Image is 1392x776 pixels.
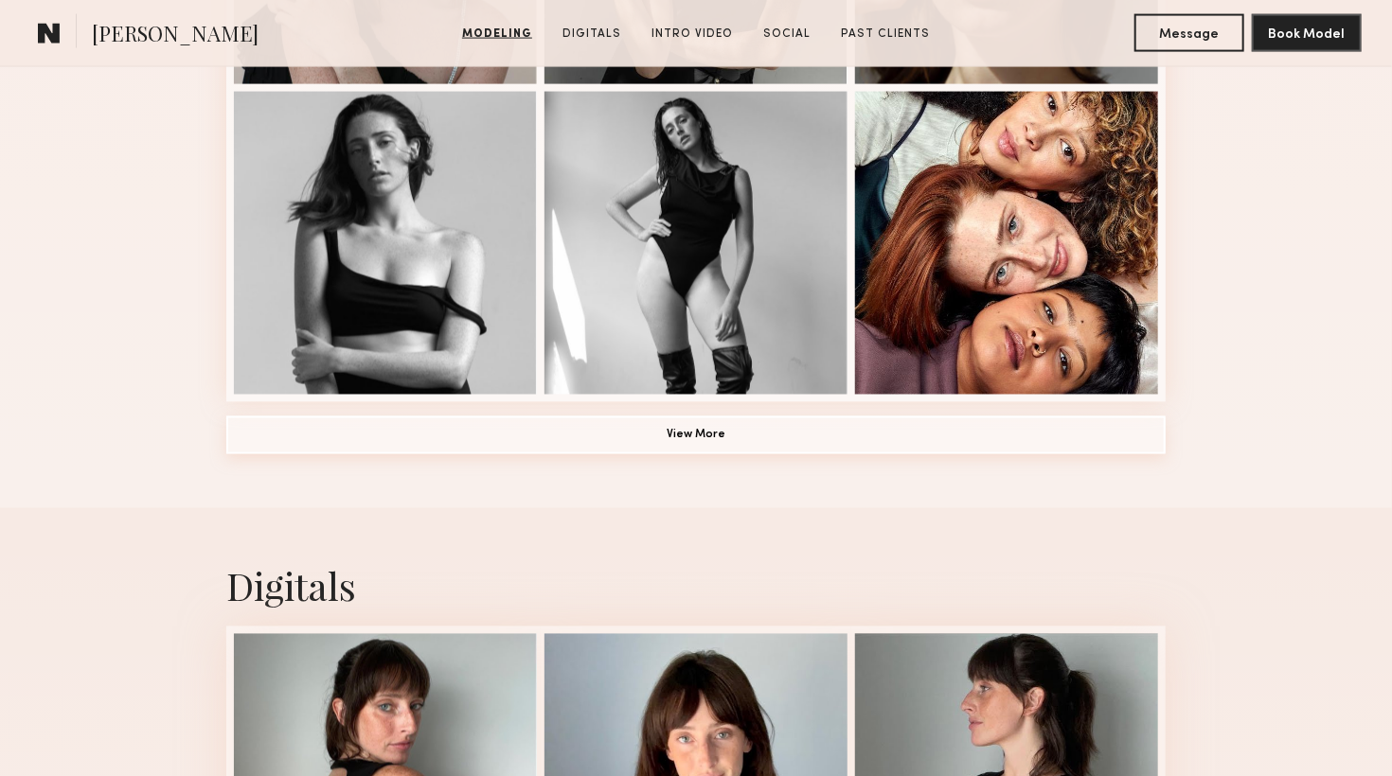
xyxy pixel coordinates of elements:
[1252,25,1362,41] a: Book Model
[92,19,259,52] span: [PERSON_NAME]
[644,26,741,43] a: Intro Video
[1252,14,1362,52] button: Book Model
[833,26,937,43] a: Past Clients
[1134,14,1244,52] button: Message
[226,416,1166,454] button: View More
[555,26,629,43] a: Digitals
[756,26,818,43] a: Social
[226,561,1166,611] div: Digitals
[455,26,540,43] a: Modeling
